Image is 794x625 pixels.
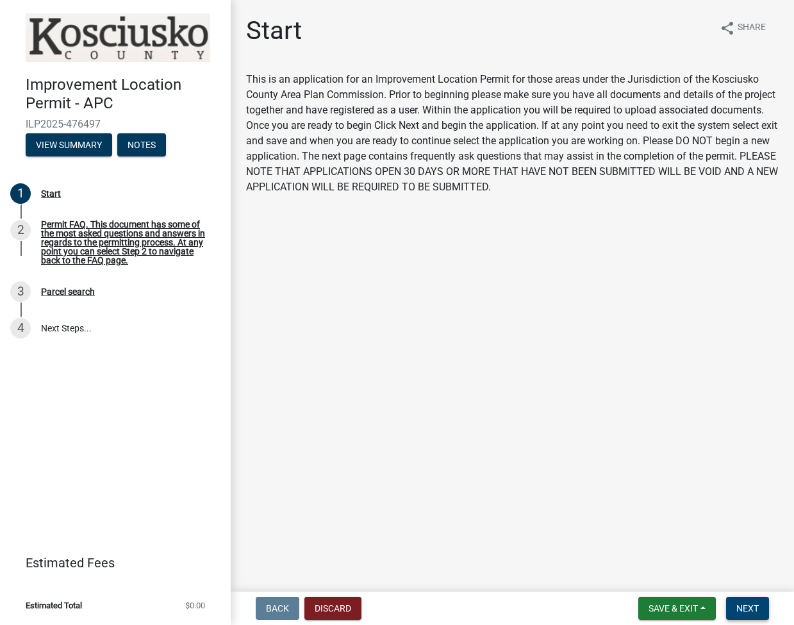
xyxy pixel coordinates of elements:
[246,15,302,46] h1: Start
[720,21,735,36] i: share
[256,597,299,620] button: Back
[10,183,31,204] div: 1
[10,318,31,338] div: 4
[26,601,82,610] span: Estimated Total
[304,597,361,620] button: Discard
[10,550,210,576] a: Estimated Fees
[185,601,205,610] span: $0.00
[26,133,112,156] button: View Summary
[738,21,766,36] span: Share
[10,220,31,240] div: 2
[246,72,779,195] div: This is an application for an Improvement Location Permit for those areas under the Jurisdiction ...
[26,76,220,113] h4: Improvement Location Permit - APC
[10,281,31,302] div: 3
[649,603,698,613] span: Save & Exit
[736,603,759,613] span: Next
[709,15,776,40] button: shareShare
[41,220,210,265] div: Permit FAQ. This document has some of the most asked questions and answers in regards to the perm...
[266,603,289,613] span: Back
[41,287,95,296] div: Parcel search
[117,140,166,151] wm-modal-confirm: Notes
[26,118,205,130] span: ILP2025-476497
[41,189,61,198] div: Start
[26,140,112,151] wm-modal-confirm: Summary
[638,597,716,620] button: Save & Exit
[26,13,210,62] img: Kosciusko County, Indiana
[117,133,166,156] button: Notes
[726,597,769,620] button: Next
